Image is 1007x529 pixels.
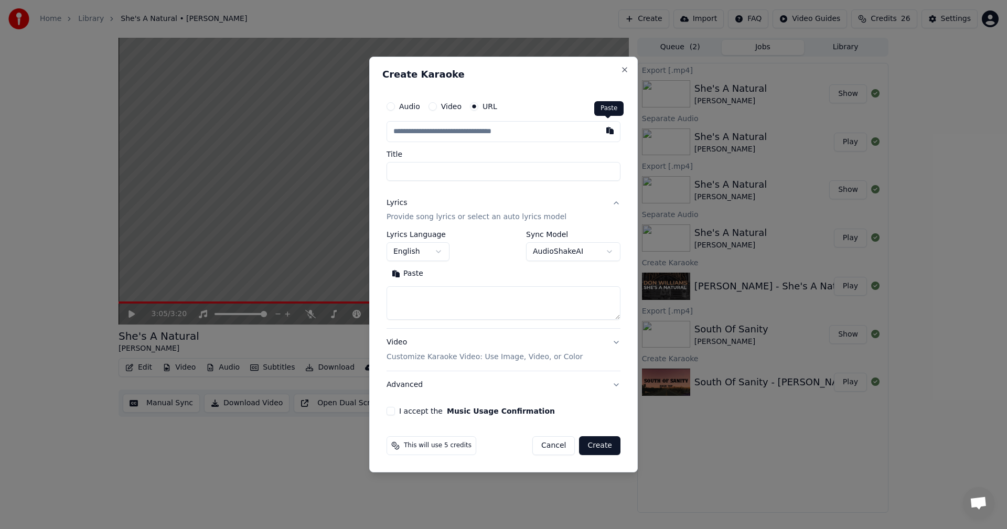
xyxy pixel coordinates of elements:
[399,407,555,415] label: I accept the
[387,189,620,231] button: LyricsProvide song lyrics or select an auto lyrics model
[447,407,555,415] button: I accept the
[579,436,620,455] button: Create
[404,441,472,450] span: This will use 5 credits
[532,436,575,455] button: Cancel
[387,371,620,398] button: Advanced
[387,329,620,371] button: VideoCustomize Karaoke Video: Use Image, Video, or Color
[483,103,497,110] label: URL
[382,70,625,79] h2: Create Karaoke
[387,231,620,329] div: LyricsProvide song lyrics or select an auto lyrics model
[526,231,620,239] label: Sync Model
[387,231,449,239] label: Lyrics Language
[387,266,428,283] button: Paste
[399,103,420,110] label: Audio
[441,103,462,110] label: Video
[387,150,620,158] label: Title
[387,338,583,363] div: Video
[387,212,566,223] p: Provide song lyrics or select an auto lyrics model
[387,198,407,208] div: Lyrics
[387,352,583,362] p: Customize Karaoke Video: Use Image, Video, or Color
[594,101,624,116] div: Paste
